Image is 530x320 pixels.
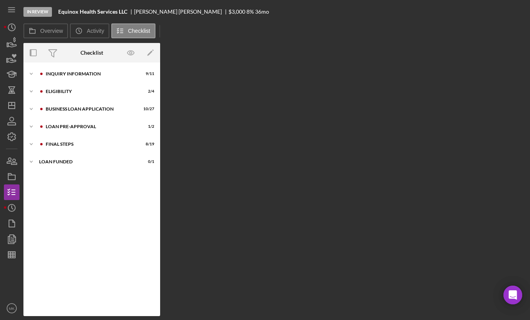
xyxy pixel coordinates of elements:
label: Checklist [128,28,150,34]
button: Overview [23,23,68,38]
div: INQUIRY INFORMATION [46,72,135,76]
div: LOAN PRE-APPROVAL [46,124,135,129]
div: [PERSON_NAME] [PERSON_NAME] [134,9,228,15]
div: 36 mo [255,9,269,15]
div: 10 / 27 [140,107,154,111]
div: In Review [23,7,52,17]
div: Open Intercom Messenger [503,286,522,304]
div: 8 % [246,9,254,15]
div: 9 / 11 [140,72,154,76]
label: Overview [40,28,63,34]
div: 0 / 1 [140,159,154,164]
div: ELIGIBILITY [46,89,135,94]
div: Checklist [80,50,103,56]
div: 2 / 4 [140,89,154,94]
div: FINAL STEPS [46,142,135,147]
button: MK [4,300,20,316]
text: MK [9,306,15,311]
button: Activity [70,23,109,38]
span: $3,000 [228,8,245,15]
div: LOAN FUNDED [39,159,135,164]
div: 1 / 2 [140,124,154,129]
b: Equinox Health Services LLC [58,9,127,15]
div: 8 / 19 [140,142,154,147]
label: Activity [87,28,104,34]
div: BUSINESS LOAN APPLICATION [46,107,135,111]
button: Checklist [111,23,155,38]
